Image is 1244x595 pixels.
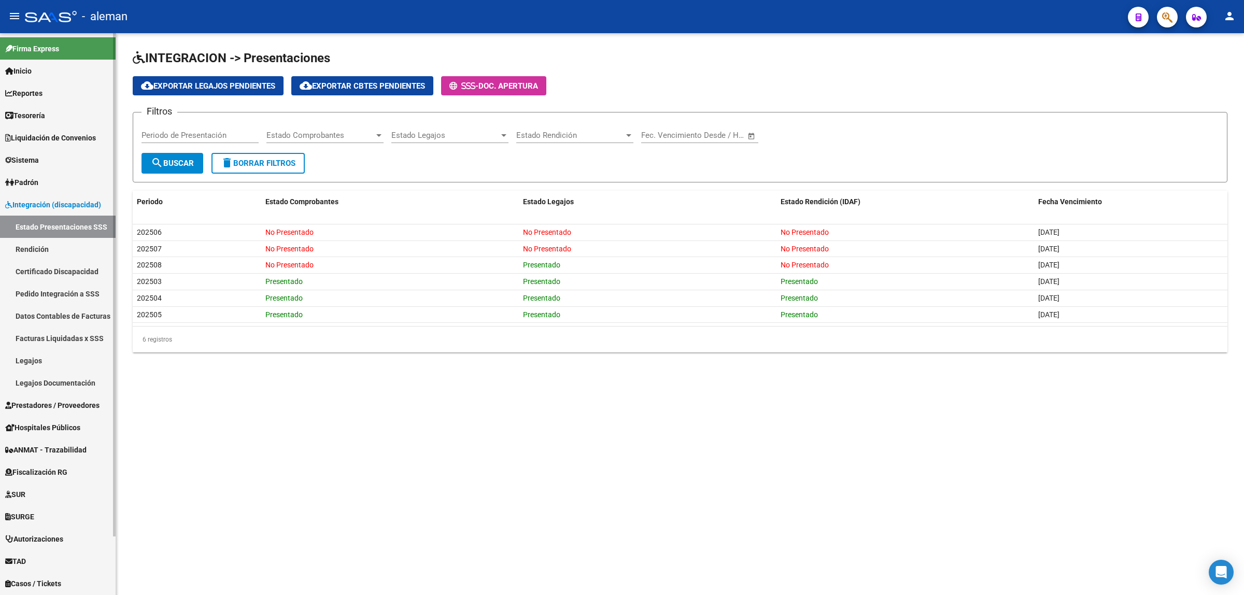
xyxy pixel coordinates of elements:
[265,294,303,302] span: Presentado
[5,444,87,456] span: ANMAT - Trazabilidad
[265,197,338,206] span: Estado Comprobantes
[523,228,571,236] span: No Presentado
[516,131,624,140] span: Estado Rendición
[221,157,233,169] mat-icon: delete
[523,294,560,302] span: Presentado
[5,400,100,411] span: Prestadores / Proveedores
[523,277,560,286] span: Presentado
[523,261,560,269] span: Presentado
[781,294,818,302] span: Presentado
[781,245,829,253] span: No Presentado
[266,131,374,140] span: Estado Comprobantes
[5,88,43,99] span: Reportes
[5,466,67,478] span: Fiscalización RG
[265,310,303,319] span: Presentado
[137,261,162,269] span: 202508
[133,327,1227,352] div: 6 registros
[261,191,519,213] datatable-header-cell: Estado Comprobantes
[1038,294,1059,302] span: [DATE]
[265,228,314,236] span: No Presentado
[523,245,571,253] span: No Presentado
[1034,191,1227,213] datatable-header-cell: Fecha Vencimiento
[300,79,312,92] mat-icon: cloud_download
[523,197,574,206] span: Estado Legajos
[781,310,818,319] span: Presentado
[142,153,203,174] button: Buscar
[1038,197,1102,206] span: Fecha Vencimiento
[133,76,284,95] button: Exportar Legajos Pendientes
[5,533,63,545] span: Autorizaciones
[1038,261,1059,269] span: [DATE]
[1223,10,1236,22] mat-icon: person
[1038,228,1059,236] span: [DATE]
[5,177,38,188] span: Padrón
[8,10,21,22] mat-icon: menu
[776,191,1034,213] datatable-header-cell: Estado Rendición (IDAF)
[5,43,59,54] span: Firma Express
[265,261,314,269] span: No Presentado
[391,131,499,140] span: Estado Legajos
[5,556,26,567] span: TAD
[1209,560,1234,585] div: Open Intercom Messenger
[291,76,433,95] button: Exportar Cbtes Pendientes
[1038,277,1059,286] span: [DATE]
[523,310,560,319] span: Presentado
[449,81,478,91] span: -
[141,79,153,92] mat-icon: cloud_download
[519,191,776,213] datatable-header-cell: Estado Legajos
[265,277,303,286] span: Presentado
[1038,245,1059,253] span: [DATE]
[746,130,758,142] button: Open calendar
[265,245,314,253] span: No Presentado
[137,228,162,236] span: 202506
[151,159,194,168] span: Buscar
[300,81,425,91] span: Exportar Cbtes Pendientes
[137,197,163,206] span: Periodo
[5,578,61,589] span: Casos / Tickets
[137,310,162,319] span: 202505
[211,153,305,174] button: Borrar Filtros
[221,159,295,168] span: Borrar Filtros
[137,277,162,286] span: 202503
[641,131,683,140] input: Fecha inicio
[141,81,275,91] span: Exportar Legajos Pendientes
[5,422,80,433] span: Hospitales Públicos
[133,51,330,65] span: INTEGRACION -> Presentaciones
[133,191,261,213] datatable-header-cell: Periodo
[781,261,829,269] span: No Presentado
[692,131,743,140] input: Fecha fin
[5,132,96,144] span: Liquidación de Convenios
[1038,310,1059,319] span: [DATE]
[5,199,101,210] span: Integración (discapacidad)
[137,294,162,302] span: 202504
[137,245,162,253] span: 202507
[82,5,128,28] span: - aleman
[441,76,546,95] button: -Doc. Apertura
[5,110,45,121] span: Tesorería
[5,489,25,500] span: SUR
[478,81,538,91] span: Doc. Apertura
[142,104,177,119] h3: Filtros
[151,157,163,169] mat-icon: search
[5,154,39,166] span: Sistema
[781,228,829,236] span: No Presentado
[5,511,34,522] span: SURGE
[781,277,818,286] span: Presentado
[781,197,860,206] span: Estado Rendición (IDAF)
[5,65,32,77] span: Inicio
